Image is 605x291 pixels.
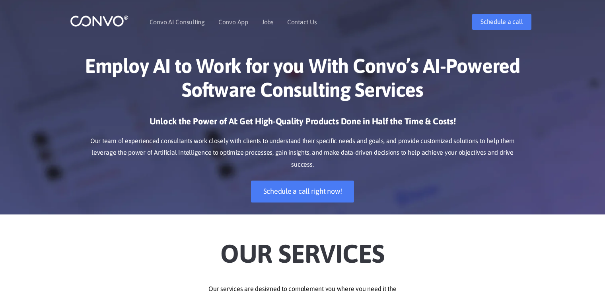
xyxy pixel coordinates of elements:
[262,19,274,25] a: Jobs
[70,15,128,27] img: logo_1.png
[82,135,523,171] p: Our team of experienced consultants work closely with clients to understand their specific needs ...
[82,226,523,271] h2: Our Services
[251,181,354,203] a: Schedule a call right now!
[472,14,531,30] a: Schedule a call
[82,116,523,133] h3: Unlock the Power of AI: Get High-Quality Products Done in Half the Time & Costs!
[218,19,248,25] a: Convo App
[82,54,523,108] h1: Employ AI to Work for you With Convo’s AI-Powered Software Consulting Services
[287,19,317,25] a: Contact Us
[150,19,205,25] a: Convo AI Consulting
